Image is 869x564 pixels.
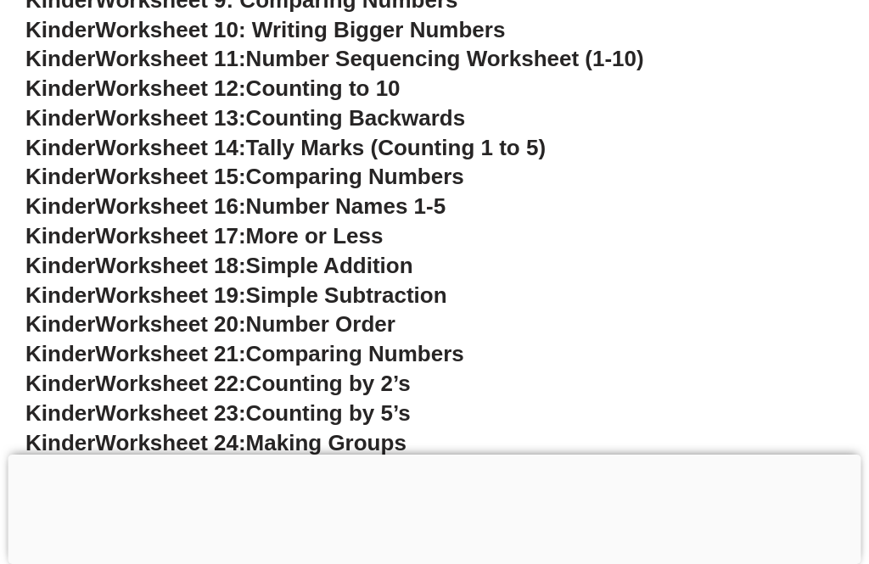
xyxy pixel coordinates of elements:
[25,193,95,219] span: Kinder
[246,341,464,366] span: Comparing Numbers
[95,17,505,42] span: Worksheet 10: Writing Bigger Numbers
[25,371,95,396] span: Kinder
[25,46,95,71] span: Kinder
[95,193,245,219] span: Worksheet 16:
[246,371,411,396] span: Counting by 2’s
[95,341,245,366] span: Worksheet 21:
[25,135,95,160] span: Kinder
[246,135,546,160] span: Tally Marks (Counting 1 to 5)
[246,400,411,426] span: Counting by 5’s
[95,105,245,131] span: Worksheet 13:
[95,371,245,396] span: Worksheet 22:
[25,105,95,131] span: Kinder
[246,193,446,219] span: Number Names 1-5
[246,223,384,248] span: More or Less
[246,311,395,337] span: Number Order
[25,75,95,101] span: Kinder
[95,135,245,160] span: Worksheet 14:
[246,253,413,278] span: Simple Addition
[95,311,245,337] span: Worksheet 20:
[95,223,245,248] span: Worksheet 17:
[25,17,95,42] span: Kinder
[95,253,245,278] span: Worksheet 18:
[25,400,95,426] span: Kinder
[25,253,95,278] span: Kinder
[246,46,644,71] span: Number Sequencing Worksheet (1-10)
[578,372,869,564] iframe: Chat Widget
[8,455,861,560] iframe: Advertisement
[95,46,245,71] span: Worksheet 11:
[246,75,401,101] span: Counting to 10
[25,223,95,248] span: Kinder
[25,341,95,366] span: Kinder
[246,105,466,131] span: Counting Backwards
[95,282,245,308] span: Worksheet 19:
[246,282,447,308] span: Simple Subtraction
[95,75,245,101] span: Worksheet 12:
[95,164,245,189] span: Worksheet 15:
[25,430,95,455] span: Kinder
[25,311,95,337] span: Kinder
[25,282,95,308] span: Kinder
[25,164,95,189] span: Kinder
[25,17,505,42] a: KinderWorksheet 10: Writing Bigger Numbers
[246,164,464,189] span: Comparing Numbers
[95,400,245,426] span: Worksheet 23:
[95,430,245,455] span: Worksheet 24:
[246,430,406,455] span: Making Groups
